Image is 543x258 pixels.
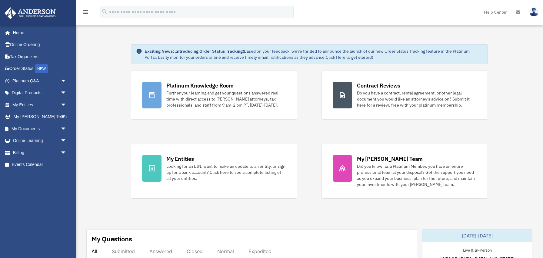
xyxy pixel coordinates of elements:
[149,248,172,254] div: Answered
[61,75,73,87] span: arrow_drop_down
[321,71,488,120] a: Contract Reviews Do you have a contract, rental agreement, or other legal document you would like...
[357,163,477,187] div: Did you know, as a Platinum Member, you have an entire professional team at your disposal? Get th...
[4,99,76,111] a: My Entitiesarrow_drop_down
[357,82,400,89] div: Contract Reviews
[101,8,108,15] i: search
[166,82,234,89] div: Platinum Knowledge Room
[217,248,234,254] div: Normal
[4,51,76,63] a: Tax Organizers
[3,7,58,19] img: Anderson Advisors Platinum Portal
[145,48,244,54] strong: Exciting News: Introducing Order Status Tracking!
[131,144,297,199] a: My Entities Looking for an EIN, want to make an update to an entity, or sign up for a bank accoun...
[4,87,76,99] a: Digital Productsarrow_drop_down
[326,55,373,60] a: Click Here to get started!
[4,63,76,75] a: Order StatusNEW
[112,248,135,254] div: Submitted
[166,163,286,181] div: Looking for an EIN, want to make an update to an entity, or sign up for a bank account? Click her...
[321,144,488,199] a: My [PERSON_NAME] Team Did you know, as a Platinum Member, you have an entire professional team at...
[4,123,76,135] a: My Documentsarrow_drop_down
[61,99,73,111] span: arrow_drop_down
[357,90,477,108] div: Do you have a contract, rental agreement, or other legal document you would like an attorney's ad...
[61,147,73,159] span: arrow_drop_down
[92,248,97,254] div: All
[4,75,76,87] a: Platinum Q&Aarrow_drop_down
[145,48,483,60] div: Based on your feedback, we're thrilled to announce the launch of our new Order Status Tracking fe...
[131,71,297,120] a: Platinum Knowledge Room Further your learning and get your questions answered real-time with dire...
[187,248,203,254] div: Closed
[248,248,271,254] div: Expedited
[61,111,73,123] span: arrow_drop_down
[4,159,76,171] a: Events Calendar
[61,123,73,135] span: arrow_drop_down
[82,8,89,16] i: menu
[357,155,423,163] div: My [PERSON_NAME] Team
[61,87,73,99] span: arrow_drop_down
[82,11,89,16] a: menu
[61,135,73,147] span: arrow_drop_down
[35,64,48,73] div: NEW
[422,230,532,242] div: [DATE]-[DATE]
[4,27,73,39] a: Home
[4,135,76,147] a: Online Learningarrow_drop_down
[166,155,194,163] div: My Entities
[458,246,497,253] div: Live & In-Person
[4,39,76,51] a: Online Ordering
[92,234,132,243] div: My Questions
[4,147,76,159] a: Billingarrow_drop_down
[4,111,76,123] a: My [PERSON_NAME] Teamarrow_drop_down
[166,90,286,108] div: Further your learning and get your questions answered real-time with direct access to [PERSON_NAM...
